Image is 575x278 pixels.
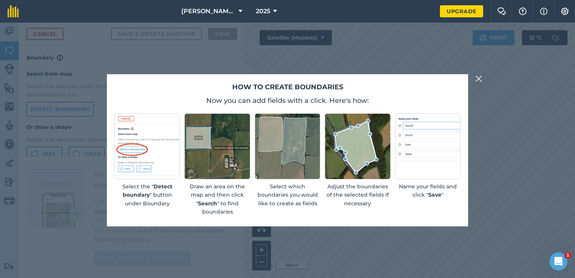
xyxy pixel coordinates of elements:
[325,113,390,179] img: Screenshot of an editable boundary
[8,5,19,17] img: fieldmargin Logo
[198,200,217,207] strong: Search
[256,7,270,16] span: 2025
[565,252,571,258] span: 1
[549,252,567,270] iframe: Intercom live chat
[184,182,250,216] p: Draw an area on the map and then click " " to find boundaries
[518,8,527,15] img: A question mark icon
[428,191,441,198] strong: Save
[114,82,461,93] h2: How to create boundaries
[114,182,180,208] p: Select the " " button under Boundary
[395,113,461,179] img: placeholder
[114,113,180,179] img: Screenshot of detect boundary button
[181,7,236,16] span: [PERSON_NAME] And Son
[184,113,250,179] img: Screenshot of an rectangular area drawn on a map
[255,182,320,208] p: Select which boundaries you would like to create as fields
[255,113,320,179] img: Screenshot of selected fields
[475,74,482,83] img: svg+xml;base64,PHN2ZyB4bWxucz0iaHR0cDovL3d3dy53My5vcmcvMjAwMC9zdmciIHdpZHRoPSIyMiIgaGVpZ2h0PSIzMC...
[560,8,569,15] img: A cog icon
[395,182,461,199] p: Name your fields and click " "
[440,5,483,17] a: Upgrade
[325,182,390,208] p: Adjust the boundaries of the selected fields if necessary
[497,8,506,15] img: Two speech bubbles overlapping with the left bubble in the forefront
[540,7,548,16] img: svg+xml;base64,PHN2ZyB4bWxucz0iaHR0cDovL3d3dy53My5vcmcvMjAwMC9zdmciIHdpZHRoPSIxNyIgaGVpZ2h0PSIxNy...
[114,95,461,106] p: Now you can add fields with a click. Here's how:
